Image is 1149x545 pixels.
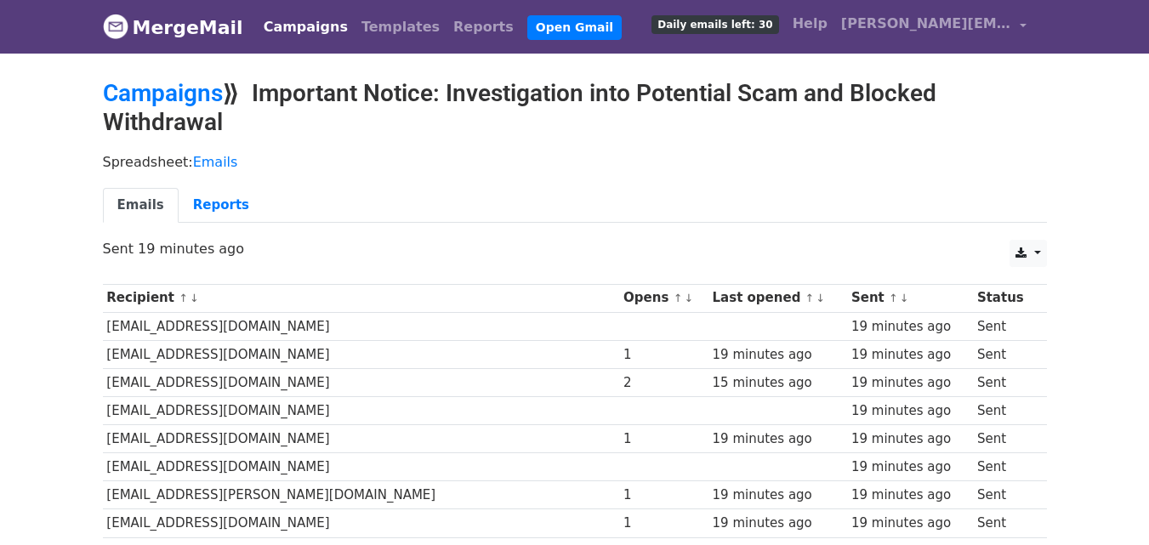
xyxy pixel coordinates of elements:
[708,284,847,312] th: Last opened
[103,425,620,453] td: [EMAIL_ADDRESS][DOMAIN_NAME]
[713,429,844,449] div: 19 minutes ago
[447,10,520,44] a: Reports
[645,7,785,41] a: Daily emails left: 30
[973,368,1037,396] td: Sent
[973,340,1037,368] td: Sent
[713,514,844,533] div: 19 minutes ago
[973,425,1037,453] td: Sent
[851,457,969,477] div: 19 minutes ago
[103,312,620,340] td: [EMAIL_ADDRESS][DOMAIN_NAME]
[623,514,704,533] div: 1
[713,485,844,505] div: 19 minutes ago
[973,509,1037,537] td: Sent
[103,240,1047,258] p: Sent 19 minutes ago
[900,292,909,304] a: ↓
[103,481,620,509] td: [EMAIL_ADDRESS][PERSON_NAME][DOMAIN_NAME]
[816,292,825,304] a: ↓
[713,345,844,365] div: 19 minutes ago
[527,15,622,40] a: Open Gmail
[623,345,704,365] div: 1
[851,317,969,337] div: 19 minutes ago
[257,10,355,44] a: Campaigns
[713,373,844,393] div: 15 minutes ago
[103,79,1047,136] h2: ⟫ Important Notice: Investigation into Potential Scam and Blocked Withdrawal
[1064,463,1149,545] iframe: Chat Widget
[103,14,128,39] img: MergeMail logo
[973,312,1037,340] td: Sent
[103,9,243,45] a: MergeMail
[973,453,1037,481] td: Sent
[851,401,969,421] div: 19 minutes ago
[851,373,969,393] div: 19 minutes ago
[851,514,969,533] div: 19 minutes ago
[805,292,815,304] a: ↑
[103,453,620,481] td: [EMAIL_ADDRESS][DOMAIN_NAME]
[674,292,683,304] a: ↑
[834,7,1033,47] a: [PERSON_NAME][EMAIL_ADDRESS][PERSON_NAME][DOMAIN_NAME]
[973,284,1037,312] th: Status
[651,15,778,34] span: Daily emails left: 30
[851,429,969,449] div: 19 minutes ago
[851,485,969,505] div: 19 minutes ago
[103,397,620,425] td: [EMAIL_ADDRESS][DOMAIN_NAME]
[847,284,973,312] th: Sent
[889,292,898,304] a: ↑
[973,397,1037,425] td: Sent
[193,154,238,170] a: Emails
[103,509,620,537] td: [EMAIL_ADDRESS][DOMAIN_NAME]
[623,485,704,505] div: 1
[190,292,199,304] a: ↓
[623,429,704,449] div: 1
[355,10,447,44] a: Templates
[973,481,1037,509] td: Sent
[619,284,708,312] th: Opens
[684,292,693,304] a: ↓
[786,7,834,41] a: Help
[103,79,223,107] a: Campaigns
[103,340,620,368] td: [EMAIL_ADDRESS][DOMAIN_NAME]
[623,373,704,393] div: 2
[179,188,264,223] a: Reports
[103,188,179,223] a: Emails
[103,284,620,312] th: Recipient
[179,292,188,304] a: ↑
[103,153,1047,171] p: Spreadsheet:
[851,345,969,365] div: 19 minutes ago
[103,368,620,396] td: [EMAIL_ADDRESS][DOMAIN_NAME]
[841,14,1011,34] span: [PERSON_NAME][EMAIL_ADDRESS][PERSON_NAME][DOMAIN_NAME]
